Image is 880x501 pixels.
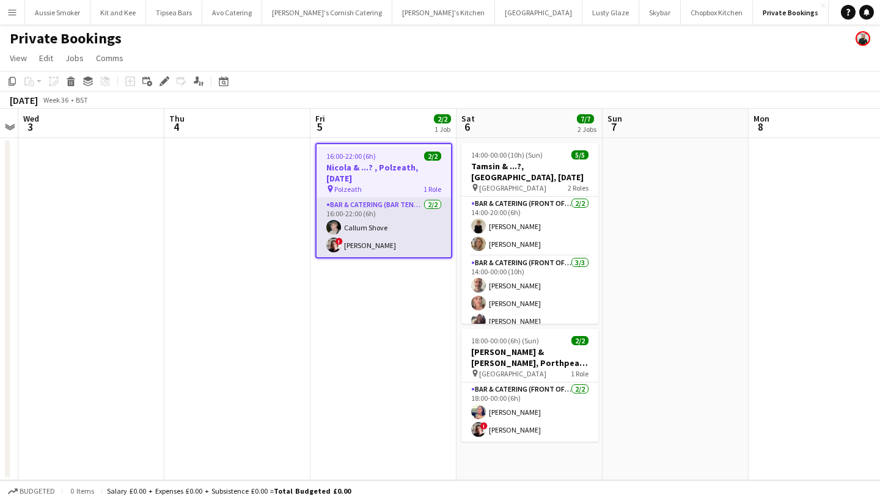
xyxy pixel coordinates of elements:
[65,53,84,64] span: Jobs
[495,1,582,24] button: [GEOGRAPHIC_DATA]
[752,120,769,134] span: 8
[479,369,546,378] span: [GEOGRAPHIC_DATA]
[167,120,185,134] span: 4
[169,113,185,124] span: Thu
[461,197,598,256] app-card-role: Bar & Catering (Front of House)2/214:00-20:00 (6h)[PERSON_NAME][PERSON_NAME]
[61,50,89,66] a: Jobs
[334,185,362,194] span: Polzeath
[471,336,539,345] span: 18:00-00:00 (6h) (Sun)
[424,152,441,161] span: 2/2
[461,382,598,442] app-card-role: Bar & Catering (Front of House)2/218:00-00:00 (6h)[PERSON_NAME]![PERSON_NAME]
[107,486,351,496] div: Salary £0.00 + Expenses £0.00 + Subsistence £0.00 =
[21,120,39,134] span: 3
[434,114,451,123] span: 2/2
[91,50,128,66] a: Comms
[6,485,57,498] button: Budgeted
[274,486,351,496] span: Total Budgeted £0.00
[67,486,97,496] span: 0 items
[577,114,594,123] span: 7/7
[754,113,769,124] span: Mon
[606,120,622,134] span: 7
[681,1,753,24] button: Chopbox Kitchen
[23,113,39,124] span: Wed
[40,95,71,104] span: Week 36
[461,329,598,442] app-job-card: 18:00-00:00 (6h) (Sun)2/2[PERSON_NAME] & [PERSON_NAME], Porthpean House, [DATE] [GEOGRAPHIC_DATA]...
[480,422,488,430] span: !
[313,120,325,134] span: 5
[460,120,475,134] span: 6
[10,94,38,106] div: [DATE]
[461,256,598,333] app-card-role: Bar & Catering (Front of House)3/314:00-00:00 (10h)[PERSON_NAME][PERSON_NAME][PERSON_NAME]
[571,150,588,159] span: 5/5
[317,162,451,184] h3: Nicola & ...? , Polzeath, [DATE]
[461,161,598,183] h3: Tamsin & ...?, [GEOGRAPHIC_DATA], [DATE]
[424,185,441,194] span: 1 Role
[335,238,343,245] span: !
[326,152,376,161] span: 16:00-22:00 (6h)
[10,29,122,48] h1: Private Bookings
[317,198,451,257] app-card-role: Bar & Catering (Bar Tender)2/216:00-22:00 (6h)Callum Shove![PERSON_NAME]
[461,346,598,368] h3: [PERSON_NAME] & [PERSON_NAME], Porthpean House, [DATE]
[577,125,596,134] div: 2 Jobs
[39,53,53,64] span: Edit
[76,95,88,104] div: BST
[435,125,450,134] div: 1 Job
[25,1,90,24] button: Aussie Smoker
[96,53,123,64] span: Comms
[315,113,325,124] span: Fri
[479,183,546,192] span: [GEOGRAPHIC_DATA]
[202,1,262,24] button: Avo Catering
[571,369,588,378] span: 1 Role
[10,53,27,64] span: View
[582,1,639,24] button: Lusty Glaze
[146,1,202,24] button: Tipsea Bars
[568,183,588,192] span: 2 Roles
[571,336,588,345] span: 2/2
[639,1,681,24] button: Skybar
[461,143,598,324] app-job-card: 14:00-00:00 (10h) (Sun)5/5Tamsin & ...?, [GEOGRAPHIC_DATA], [DATE] [GEOGRAPHIC_DATA]2 RolesBar & ...
[34,50,58,66] a: Edit
[20,487,55,496] span: Budgeted
[5,50,32,66] a: View
[607,113,622,124] span: Sun
[392,1,495,24] button: [PERSON_NAME]'s Kitchen
[461,113,475,124] span: Sat
[471,150,543,159] span: 14:00-00:00 (10h) (Sun)
[90,1,146,24] button: Kit and Kee
[753,1,829,24] button: Private Bookings
[856,31,870,46] app-user-avatar: Rachael Spring
[315,143,452,258] app-job-card: 16:00-22:00 (6h)2/2Nicola & ...? , Polzeath, [DATE] Polzeath1 RoleBar & Catering (Bar Tender)2/21...
[262,1,392,24] button: [PERSON_NAME]'s Cornish Catering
